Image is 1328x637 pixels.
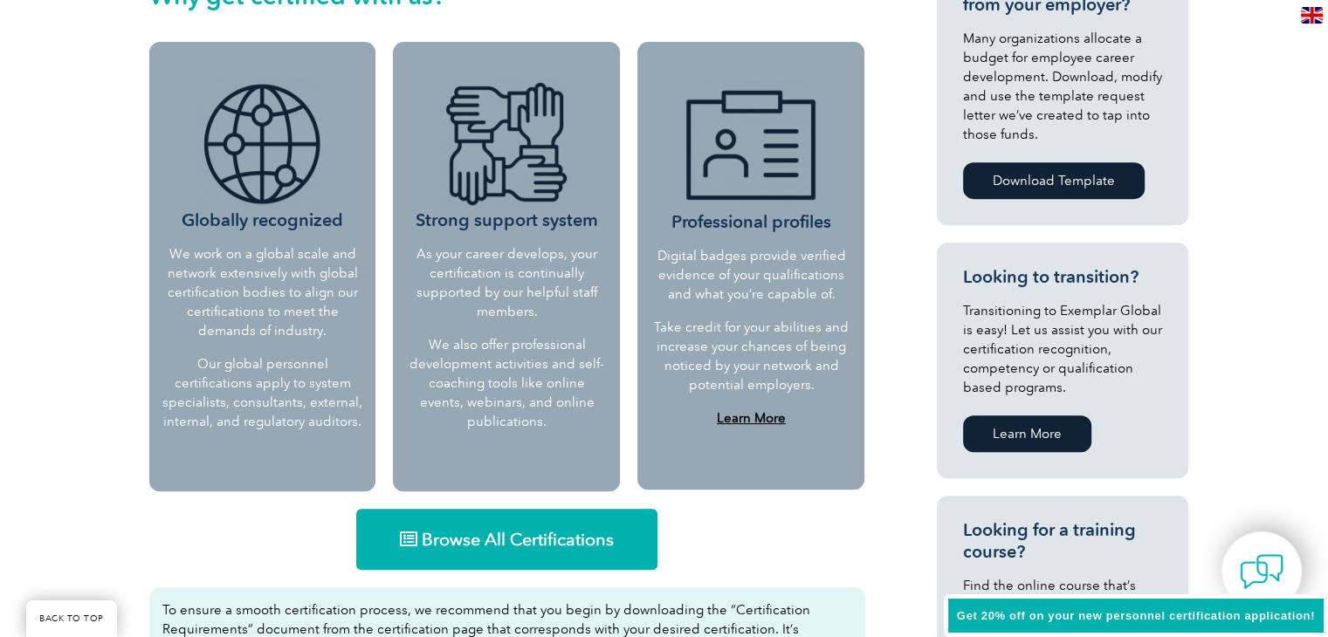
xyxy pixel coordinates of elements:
[406,244,607,321] p: As your career develops, your certification is continually supported by our helpful staff members.
[406,335,607,431] p: We also offer professional development activities and self-coaching tools like online events, web...
[1301,7,1323,24] img: en
[422,531,614,548] span: Browse All Certifications
[963,29,1162,144] p: Many organizations allocate a budget for employee career development. Download, modify and use th...
[652,80,850,233] h3: Professional profiles
[1240,550,1283,593] img: contact-chat.png
[963,301,1162,397] p: Transitioning to Exemplar Global is easy! Let us assist you with our certification recognition, c...
[356,509,657,570] a: Browse All Certifications
[162,354,363,431] p: Our global personnel certifications apply to system specialists, consultants, external, internal,...
[652,246,850,304] p: Digital badges provide verified evidence of your qualifications and what you’re capable of.
[406,79,607,231] h3: Strong support system
[717,410,786,426] a: Learn More
[652,318,850,394] p: Take credit for your abilities and increase your chances of being noticed by your network and pot...
[963,519,1162,563] h3: Looking for a training course?
[963,415,1091,452] a: Learn More
[957,609,1315,622] span: Get 20% off on your new personnel certification application!
[26,600,117,637] a: BACK TO TOP
[963,162,1145,199] a: Download Template
[963,266,1162,288] h3: Looking to transition?
[162,244,363,340] p: We work on a global scale and network extensively with global certification bodies to align our c...
[162,79,363,231] h3: Globally recognized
